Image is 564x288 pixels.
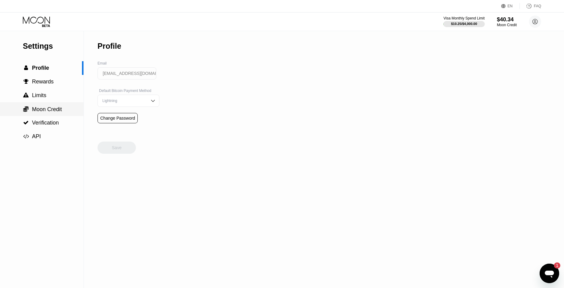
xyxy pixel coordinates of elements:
[23,79,29,84] span: 
[32,120,59,126] span: Verification
[443,16,484,27] div: Visa Monthly Spend Limit$10.25/$4,000.00
[23,93,29,98] span: 
[497,23,517,27] div: Moon Credit
[32,79,54,85] span: Rewards
[100,116,135,121] div: Change Password
[497,16,517,27] div: $40.34Moon Credit
[23,120,29,125] span: 
[443,16,484,20] div: Visa Monthly Spend Limit
[508,4,513,8] div: EN
[101,99,147,103] div: Lightning
[23,42,83,51] div: Settings
[23,106,29,112] span: 
[24,65,28,71] span: 
[451,22,477,26] div: $10.25 / $4,000.00
[520,3,541,9] div: FAQ
[98,42,121,51] div: Profile
[23,134,29,139] span: 
[98,89,159,93] div: Default Bitcoin Payment Method
[98,113,138,123] div: Change Password
[23,65,29,71] div: 
[540,264,559,283] iframe: Button to launch messaging window, 1 unread message
[32,106,62,112] span: Moon Credit
[534,4,541,8] div: FAQ
[32,133,41,139] span: API
[501,3,520,9] div: EN
[548,262,560,269] iframe: Number of unread messages
[497,16,517,23] div: $40.34
[98,61,159,65] div: Email
[32,92,46,98] span: Limits
[32,65,49,71] span: Profile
